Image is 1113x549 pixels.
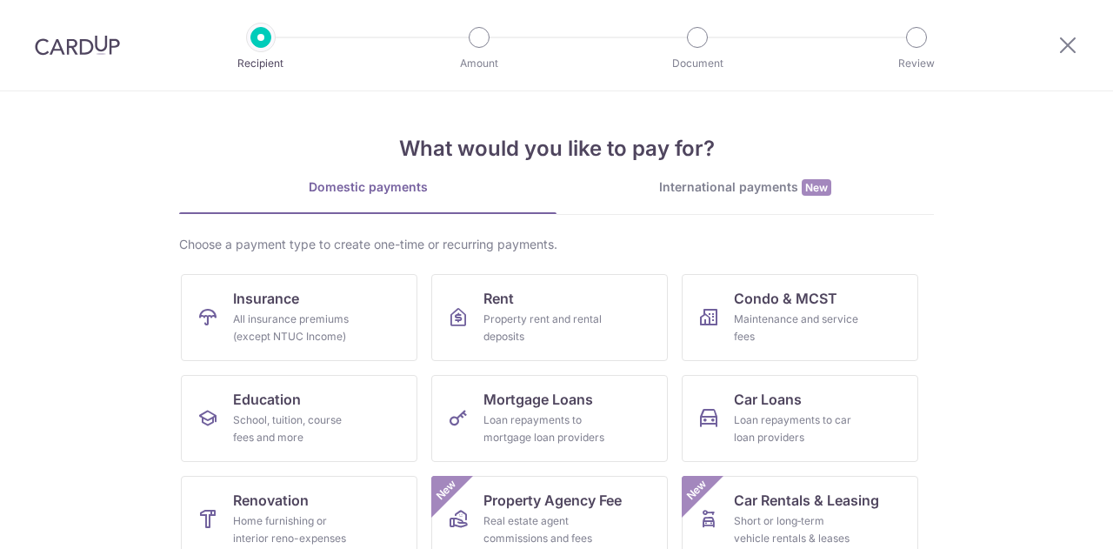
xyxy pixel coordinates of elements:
[431,375,668,462] a: Mortgage LoansLoan repayments to mortgage loan providers
[179,178,556,196] div: Domestic payments
[179,133,934,164] h4: What would you like to pay for?
[483,389,593,410] span: Mortgage Loans
[734,412,859,446] div: Loan repayments to car loan providers
[181,375,417,462] a: EducationSchool, tuition, course fees and more
[233,288,299,309] span: Insurance
[633,55,762,72] p: Document
[233,512,358,547] div: Home furnishing or interior reno-expenses
[734,389,802,410] span: Car Loans
[802,179,831,196] span: New
[233,412,358,446] div: School, tuition, course fees and more
[432,476,461,505] span: New
[35,35,120,56] img: CardUp
[483,490,622,511] span: Property Agency Fee
[1002,497,1096,540] iframe: Opens a widget where you can find more information
[483,512,609,547] div: Real estate agent commissions and fees
[852,55,981,72] p: Review
[556,178,934,197] div: International payments
[233,490,309,511] span: Renovation
[682,375,918,462] a: Car LoansLoan repayments to car loan providers
[233,389,301,410] span: Education
[734,288,837,309] span: Condo & MCST
[179,236,934,253] div: Choose a payment type to create one-time or recurring payments.
[682,274,918,361] a: Condo & MCSTMaintenance and service fees
[431,274,668,361] a: RentProperty rent and rental deposits
[734,512,859,547] div: Short or long‑term vehicle rentals & leases
[181,274,417,361] a: InsuranceAll insurance premiums (except NTUC Income)
[683,476,711,505] span: New
[483,311,609,345] div: Property rent and rental deposits
[197,55,325,72] p: Recipient
[233,311,358,345] div: All insurance premiums (except NTUC Income)
[483,288,514,309] span: Rent
[415,55,543,72] p: Amount
[734,490,879,511] span: Car Rentals & Leasing
[734,311,859,345] div: Maintenance and service fees
[483,412,609,446] div: Loan repayments to mortgage loan providers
